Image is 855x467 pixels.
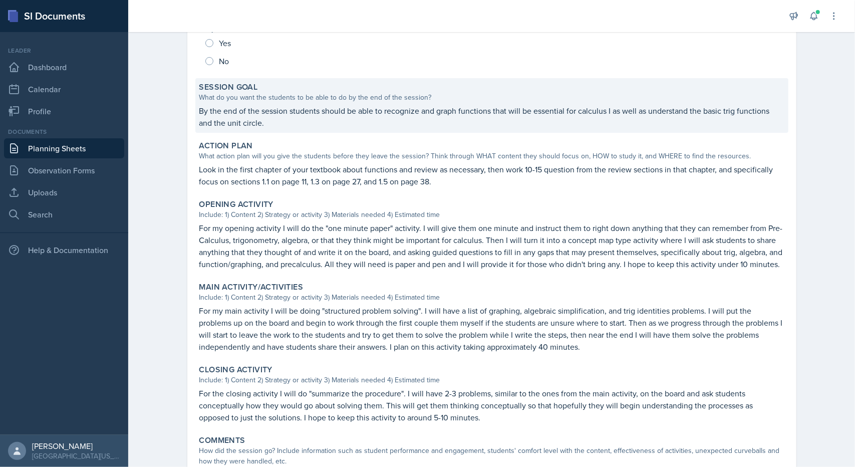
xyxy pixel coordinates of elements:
a: Profile [4,101,124,121]
a: Dashboard [4,57,124,77]
a: Calendar [4,79,124,99]
p: For the closing activity I will do "summarize the procedure". I will have 2-3 problems, similar t... [199,387,784,423]
label: Session Goal [199,82,258,92]
label: Closing Activity [199,365,272,375]
div: [GEOGRAPHIC_DATA][US_STATE] in [GEOGRAPHIC_DATA] [32,451,120,461]
a: Uploads [4,182,124,202]
div: What action plan will you give the students before they leave the session? Think through WHAT con... [199,151,784,161]
a: Search [4,204,124,224]
div: How did the session go? Include information such as student performance and engagement, students'... [199,445,784,466]
div: [PERSON_NAME] [32,441,120,451]
p: Look in the first chapter of your textbook about functions and review as necessary, then work 10-... [199,163,784,187]
label: Opening Activity [199,199,273,209]
div: Documents [4,127,124,136]
div: Help & Documentation [4,240,124,260]
p: By the end of the session students should be able to recognize and graph functions that will be e... [199,105,784,129]
label: Comments [199,435,245,445]
div: Include: 1) Content 2) Strategy or activity 3) Materials needed 4) Estimated time [199,375,784,385]
a: Observation Forms [4,160,124,180]
a: Planning Sheets [4,138,124,158]
p: For my opening activity I will do the "one minute paper" activity. I will give them one minute an... [199,222,784,270]
div: Include: 1) Content 2) Strategy or activity 3) Materials needed 4) Estimated time [199,209,784,220]
div: Include: 1) Content 2) Strategy or activity 3) Materials needed 4) Estimated time [199,292,784,303]
div: What do you want the students to be able to do by the end of the session? [199,92,784,103]
div: Leader [4,46,124,55]
p: For my main activity I will be doing "structured problem solving". I will have a list of graphing... [199,305,784,353]
label: Main Activity/Activities [199,282,304,292]
label: Action Plan [199,141,253,151]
